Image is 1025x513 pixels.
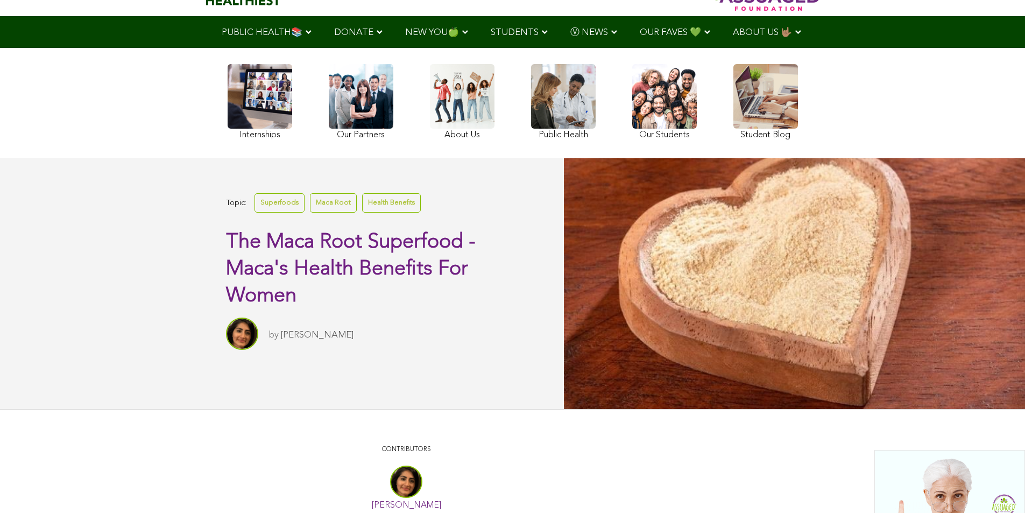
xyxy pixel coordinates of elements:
[281,331,354,340] a: [PERSON_NAME]
[640,28,701,37] span: OUR FAVES 💚
[310,193,357,212] a: Maca Root
[255,193,305,212] a: Superfoods
[971,461,1025,513] iframe: Chat Widget
[222,28,302,37] span: PUBLIC HEALTH📚
[206,16,819,48] div: Navigation Menu
[226,232,476,306] span: The Maca Root Superfood - Maca's Health Benefits For Women
[491,28,539,37] span: STUDENTS
[334,28,373,37] span: DONATE
[372,501,441,510] a: [PERSON_NAME]
[226,196,246,210] span: Topic:
[570,28,608,37] span: Ⓥ NEWS
[405,28,459,37] span: NEW YOU🍏
[226,318,258,350] img: Sitara Darvish
[362,193,421,212] a: Health Benefits
[231,445,581,455] p: CONTRIBUTORS
[269,331,279,340] span: by
[733,28,792,37] span: ABOUT US 🤟🏽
